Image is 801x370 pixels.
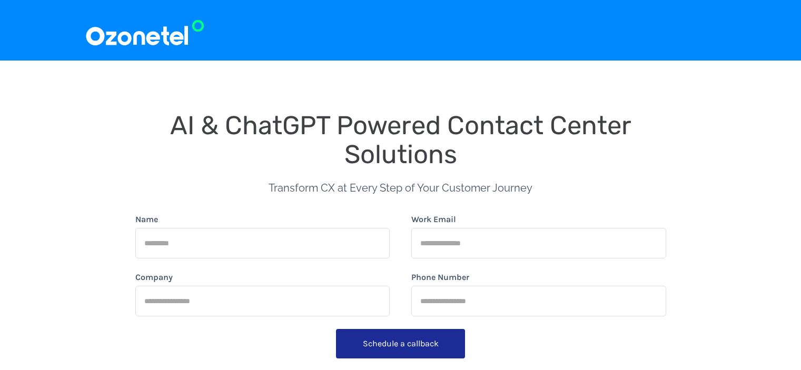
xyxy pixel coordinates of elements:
span: Transform CX at Every Step of Your Customer Journey [269,182,532,194]
label: Company [135,271,173,284]
label: Name [135,213,158,226]
button: Schedule a callback [336,329,465,358]
span: AI & ChatGPT Powered Contact Center Solutions [170,110,638,169]
form: form [135,213,666,363]
label: Work Email [411,213,456,226]
label: Phone Number [411,271,469,284]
